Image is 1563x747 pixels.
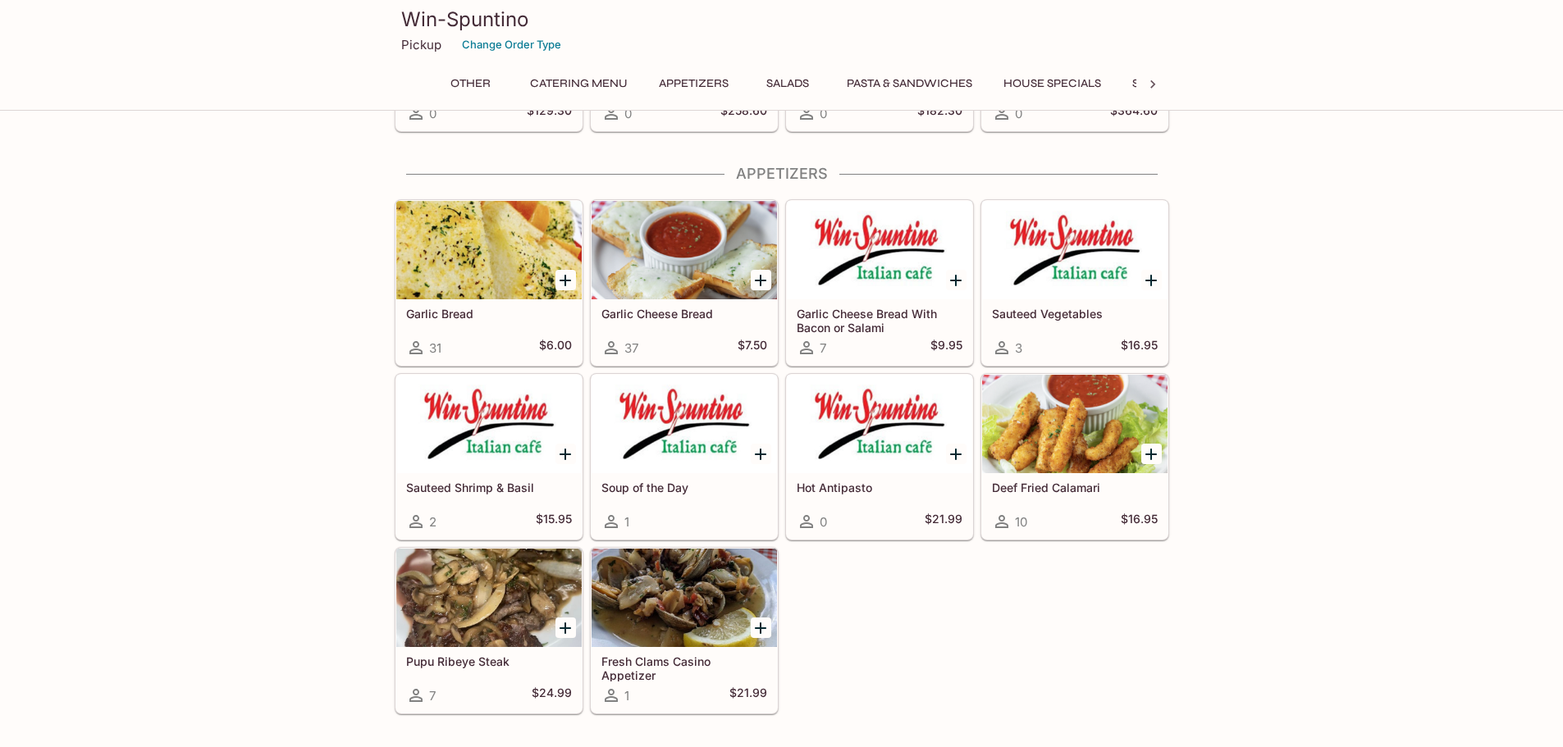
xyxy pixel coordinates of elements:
span: 3 [1015,340,1022,356]
h5: Pupu Ribeye Steak [406,654,572,668]
button: Add Garlic Cheese Bread [751,270,771,290]
button: Add Hot Antipasto [946,444,967,464]
div: Garlic Bread [396,201,582,299]
h5: Garlic Cheese Bread With Bacon or Salami [797,307,962,334]
a: Fresh Clams Casino Appetizer1$21.99 [591,548,778,713]
h5: $6.00 [539,338,572,358]
button: Change Order Type [455,32,569,57]
h5: $24.99 [532,686,572,705]
a: Deef Fried Calamari10$16.95 [981,374,1168,540]
button: Add Sauteed Shrimp & Basil [555,444,576,464]
span: 1 [624,688,629,704]
div: Sauteed Shrimp & Basil [396,375,582,473]
h3: Win-Spuntino [401,7,1163,32]
span: 31 [429,340,441,356]
h5: $15.95 [536,512,572,531]
span: 7 [820,340,826,356]
button: House Specials [994,72,1110,95]
div: Garlic Cheese Bread With Bacon or Salami [787,201,972,299]
h5: $258.60 [720,103,767,123]
span: 0 [820,106,827,121]
div: Fresh Clams Casino Appetizer [592,549,777,647]
span: 0 [624,106,632,121]
span: 10 [1015,514,1027,530]
h5: $182.30 [917,103,962,123]
a: Hot Antipasto0$21.99 [786,374,973,540]
div: Sauteed Vegetables [982,201,1168,299]
h5: Garlic Cheese Bread [601,307,767,321]
h5: Sauteed Vegetables [992,307,1158,321]
h5: Hot Antipasto [797,481,962,494]
span: 37 [624,340,638,356]
button: Add Pupu Ribeye Steak [555,617,576,638]
button: Salads [751,72,825,95]
button: Add Deef Fried Calamari [1141,444,1162,464]
button: Add Garlic Bread [555,270,576,290]
h5: $16.95 [1121,512,1158,531]
div: Hot Antipasto [787,375,972,473]
h5: $7.50 [738,338,767,358]
button: Special Combinations [1123,72,1281,95]
h5: Garlic Bread [406,307,572,321]
button: Add Garlic Cheese Bread With Bacon or Salami [946,270,967,290]
span: 0 [820,514,827,530]
h5: $21.99 [925,512,962,531]
p: Pickup [401,37,441,52]
button: Add Soup of the Day [751,444,771,464]
h5: $364.60 [1110,103,1158,123]
span: 0 [1015,106,1022,121]
h5: $9.95 [930,338,962,358]
a: Garlic Cheese Bread37$7.50 [591,200,778,366]
button: Add Sauteed Vegetables [1141,270,1162,290]
span: 2 [429,514,436,530]
h5: $129.30 [527,103,572,123]
h5: $21.99 [729,686,767,705]
a: Garlic Bread31$6.00 [395,200,583,366]
h5: Sauteed Shrimp & Basil [406,481,572,494]
button: Add Fresh Clams Casino Appetizer [751,617,771,638]
button: Catering Menu [521,72,637,95]
h4: Appetizers [395,165,1169,183]
h5: $16.95 [1121,338,1158,358]
div: Soup of the Day [592,375,777,473]
button: Pasta & Sandwiches [838,72,981,95]
div: Garlic Cheese Bread [592,201,777,299]
button: Other [434,72,508,95]
a: Soup of the Day1 [591,374,778,540]
button: Appetizers [650,72,738,95]
a: Garlic Cheese Bread With Bacon or Salami7$9.95 [786,200,973,366]
span: 7 [429,688,436,704]
h5: Fresh Clams Casino Appetizer [601,654,767,681]
div: Deef Fried Calamari [982,375,1168,473]
a: Pupu Ribeye Steak7$24.99 [395,548,583,713]
h5: Deef Fried Calamari [992,481,1158,494]
a: Sauteed Vegetables3$16.95 [981,200,1168,366]
a: Sauteed Shrimp & Basil2$15.95 [395,374,583,540]
span: 0 [429,106,436,121]
span: 1 [624,514,629,530]
h5: Soup of the Day [601,481,767,494]
div: Pupu Ribeye Steak [396,549,582,647]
